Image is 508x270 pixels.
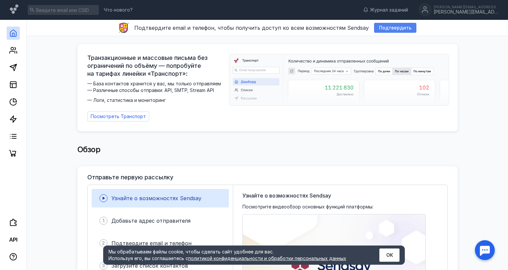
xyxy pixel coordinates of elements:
[374,23,416,33] button: Подтвердить
[242,192,331,200] span: Узнайте о возможностях Sendsay
[242,203,373,210] span: Посмотрите видеообзор основных функций платформы:
[434,5,500,9] div: [PERSON_NAME][EMAIL_ADDRESS][DOMAIN_NAME]
[111,217,190,224] span: Добавьте адрес отправителя
[370,7,408,13] span: Журнал заданий
[87,80,225,104] span: — База контактов хранится у вас, мы только отправляем — Различные способы отправки: API, SMTP, St...
[102,240,105,247] span: 2
[103,217,105,224] span: 1
[104,8,133,12] span: Что нового?
[360,7,411,13] a: Журнал заданий
[111,262,188,269] span: Загрузите список контактов
[87,112,149,121] a: Посмотреть Транспорт
[111,240,191,247] span: Подтвердите email и телефон
[188,255,346,261] a: политикой конфиденциальности и обработки персональных данных
[77,145,101,154] span: Обзор
[111,195,201,202] span: Узнайте о возможностях Sendsay
[91,114,146,119] span: Посмотреть Транспорт
[434,9,500,15] div: [PERSON_NAME][EMAIL_ADDRESS][DOMAIN_NAME]
[134,24,369,31] span: Подтвердите email и телефон, чтобы получить доступ ко всем возможностям Sendsay
[87,54,225,78] span: Транзакционные и массовые письма без ограничений по объёму — попробуйте на тарифах линейки «Транс...
[102,262,105,269] span: 3
[87,174,173,181] h3: Отправьте первую рассылку
[229,54,449,105] img: dashboard-transport-banner
[379,25,411,31] span: Подтвердить
[101,8,136,12] a: Что нового?
[28,5,99,15] input: Введите email или CSID
[379,248,400,262] button: ОК
[108,248,363,262] div: Мы обрабатываем файлы cookie, чтобы сделать сайт удобнее для вас. Используя его, вы соглашаетесь c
